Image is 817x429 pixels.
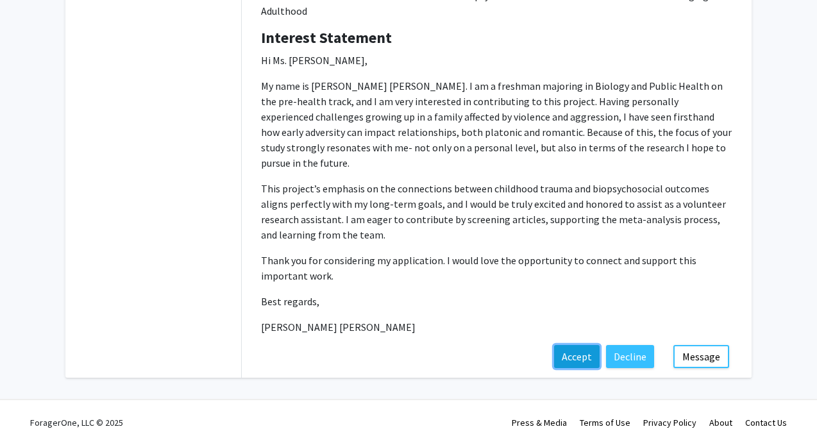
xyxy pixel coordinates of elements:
[261,53,732,68] p: Hi Ms. [PERSON_NAME],
[643,417,696,428] a: Privacy Policy
[261,294,732,309] p: Best regards,
[512,417,567,428] a: Press & Media
[580,417,630,428] a: Terms of Use
[709,417,732,428] a: About
[261,319,732,335] p: [PERSON_NAME] [PERSON_NAME]
[261,78,732,171] p: My name is [PERSON_NAME] [PERSON_NAME]. I am a freshman majoring in Biology and Public Health on ...
[745,417,787,428] a: Contact Us
[606,345,654,368] button: Decline
[261,181,732,242] p: This project’s emphasis on the connections between childhood trauma and biopsychosocial outcomes ...
[673,345,729,368] button: Message
[10,371,55,419] iframe: Chat
[554,345,600,368] button: Accept
[261,253,732,283] p: Thank you for considering my application. I would love the opportunity to connect and support thi...
[261,28,392,47] b: Interest Statement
